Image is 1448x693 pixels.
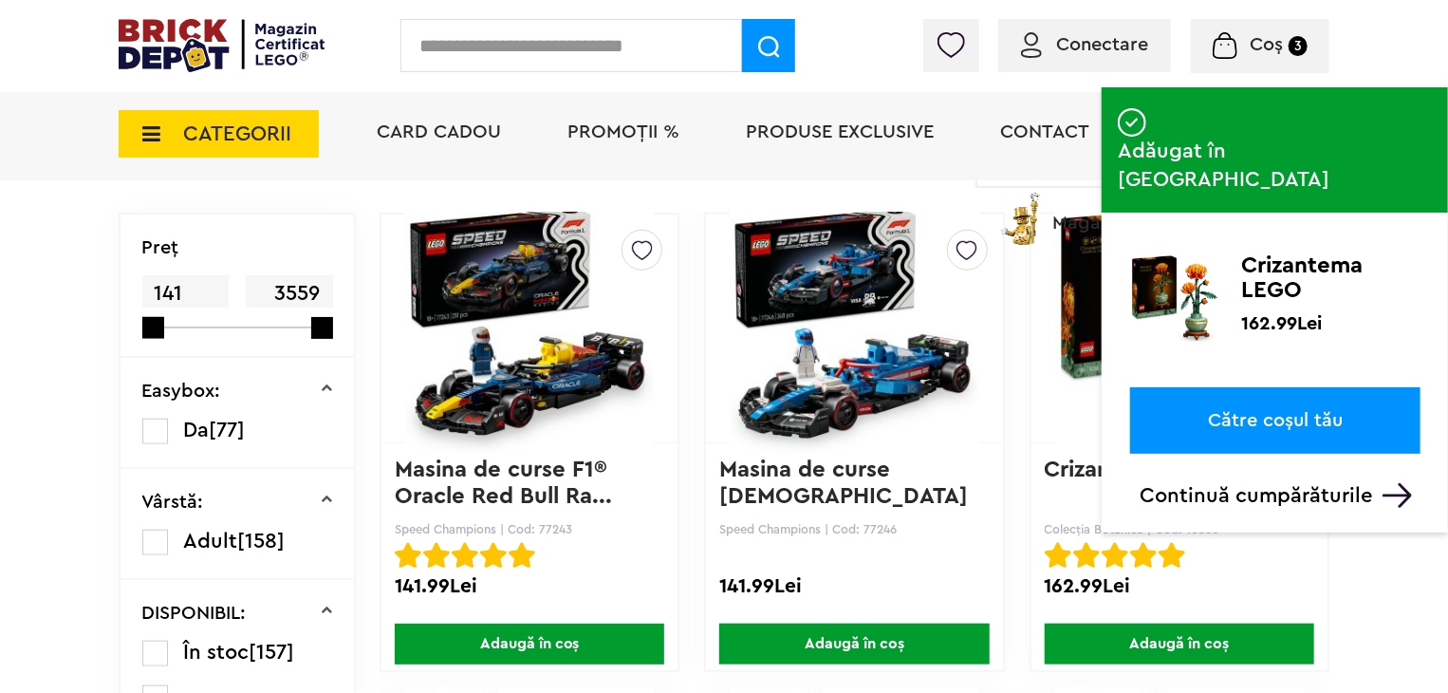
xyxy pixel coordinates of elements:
[238,531,286,552] span: [158]
[142,604,247,623] p: DISPONIBIL:
[1130,387,1420,454] a: Către coșul tău
[184,420,210,440] span: Da
[142,275,229,338] span: 141 Lei
[423,542,450,569] img: Evaluare cu stele
[452,542,478,569] img: Evaluare cu stele
[719,574,989,599] div: 141.99Lei
[381,624,678,665] a: Adaugă în coș
[395,459,614,508] a: Masina de curse F1® Oracle Red Bull Ra...
[1250,35,1283,54] span: Coș
[1102,542,1128,569] img: Evaluare cu stele
[142,493,204,512] p: Vârstă:
[184,642,250,663] span: În stoc
[1130,253,1223,346] img: Crizantema LEGO
[1045,522,1314,536] p: Colecția Botanică | Cod: 10368
[1159,542,1185,569] img: Evaluare cu stele
[1045,459,1234,481] a: Crizantema LEGO
[1052,189,1300,233] span: Magazine Certificate LEGO®
[1056,35,1148,54] span: Conectare
[719,522,989,536] p: Speed Champions | Cod: 77246
[210,420,246,440] span: [77]
[1383,483,1412,508] img: Arrow%20-%20Down.svg
[1102,235,1120,253] img: addedtocart
[719,459,975,534] a: Masina de curse [DEMOGRAPHIC_DATA] Cash App RB V...
[1021,35,1148,54] a: Conectare
[730,196,978,461] img: Masina de curse F1® Visa Cash App RB VCARB 01
[142,382,221,401] p: Easybox:
[1140,483,1420,508] p: Continuă cumpărăturile
[142,238,179,257] p: Preţ
[1000,122,1089,141] a: Contact
[1031,624,1327,665] a: Adaugă în coș
[1130,542,1157,569] img: Evaluare cu stele
[250,642,295,663] span: [157]
[395,522,664,536] p: Speed Champions | Cod: 77243
[1045,542,1071,569] img: Evaluare cu stele
[1073,542,1100,569] img: Evaluare cu stele
[567,122,679,141] a: PROMOȚII %
[1118,137,1432,194] span: Adăugat în [GEOGRAPHIC_DATA]
[1289,36,1308,56] small: 3
[509,542,535,569] img: Evaluare cu stele
[480,542,507,569] img: Evaluare cu stele
[184,531,238,552] span: Adult
[395,542,421,569] img: Evaluare cu stele
[1241,311,1322,330] p: 162.99Lei
[183,123,291,144] span: CATEGORII
[405,196,654,461] img: Masina de curse F1® Oracle Red Bull Racing RB20
[246,275,332,338] span: 3559 Lei
[1241,253,1420,303] p: Crizantema LEGO
[1055,196,1304,461] img: Crizantema LEGO
[746,122,934,141] a: Produse exclusive
[706,624,1002,665] a: Adaugă în coș
[1118,108,1146,137] img: addedtocart
[719,624,989,665] span: Adaugă în coș
[395,574,664,599] div: 141.99Lei
[395,624,664,665] span: Adaugă în coș
[1045,574,1314,599] div: 162.99Lei
[1045,624,1314,665] span: Adaugă în coș
[377,122,501,141] a: Card Cadou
